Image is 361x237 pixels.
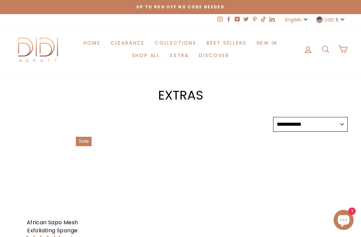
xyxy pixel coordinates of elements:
button: USD $ [314,14,348,25]
h1: EXTRAS [13,89,348,102]
a: Discover [194,49,234,62]
img: Didi Beauty Co. [13,35,64,63]
span: English [285,16,302,23]
a: Collections [150,37,202,49]
a: Shop All [127,49,165,62]
a: Home [79,37,106,49]
a: Clearance [106,37,150,49]
a: Extra [165,49,194,62]
span: USD $ [325,16,338,23]
inbox-online-store-chat: Shopify online store chat [332,210,356,232]
a: Best Sellers [202,37,252,49]
button: English [283,14,311,25]
div: African Sapo Mesh Exfoliating Sponge [13,219,92,235]
div: Sale [76,137,92,146]
a: New in [252,37,283,49]
ul: Primary [64,37,297,62]
span: Up to 85% off NO CODE NEEDED [136,4,225,10]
